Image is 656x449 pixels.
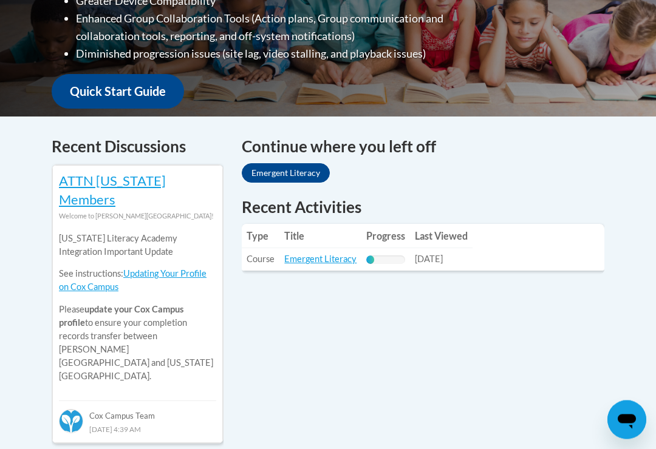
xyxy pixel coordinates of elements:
[76,10,492,46] li: Enhanced Group Collaboration Tools (Action plans, Group communication and collaboration tools, re...
[52,75,184,109] a: Quick Start Guide
[59,423,216,436] div: [DATE] 4:39 AM
[59,269,207,292] a: Updating Your Profile on Cox Campus
[242,197,604,218] h1: Recent Activities
[242,135,604,159] h4: Continue where you left off
[59,268,216,294] p: See instructions:
[76,46,492,63] li: Diminished progression issues (site lag, video stalling, and playback issues)
[242,224,279,249] th: Type
[59,305,183,328] b: update your Cox Campus profile
[279,224,361,249] th: Title
[361,224,410,249] th: Progress
[242,164,330,183] a: Emergent Literacy
[415,254,443,265] span: [DATE]
[59,410,83,434] img: Cox Campus Team
[52,135,224,159] h4: Recent Discussions
[59,232,216,259] p: [US_STATE] Literacy Academy Integration Important Update
[366,256,374,265] div: Progress, %
[59,210,216,223] div: Welcome to [PERSON_NAME][GEOGRAPHIC_DATA]!
[410,224,473,249] th: Last Viewed
[247,254,275,265] span: Course
[284,254,357,265] a: Emergent Literacy
[607,400,646,439] iframe: Button to launch messaging window
[59,223,216,393] div: Please to ensure your completion records transfer between [PERSON_NAME][GEOGRAPHIC_DATA] and [US_...
[59,173,166,208] a: ATTN [US_STATE] Members
[59,401,216,423] div: Cox Campus Team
